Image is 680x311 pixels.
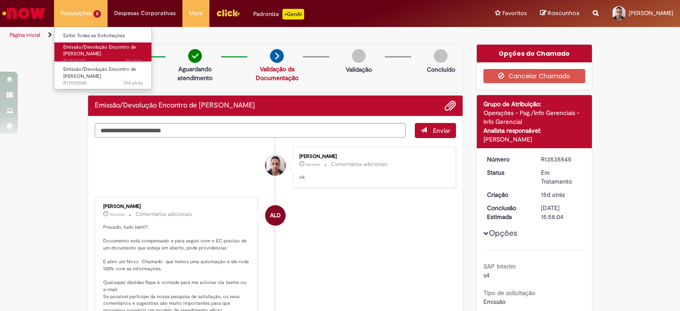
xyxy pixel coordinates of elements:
p: ok [299,174,447,181]
time: 15/09/2025 12:44:52 [124,80,143,86]
textarea: Digite sua mensagem aqui... [95,123,406,138]
b: Tipo de solicitação [483,289,535,297]
small: Comentários adicionais [135,211,192,218]
span: Despesas Corporativas [114,9,176,18]
p: Aguardando atendimento [174,65,216,82]
dt: Criação [480,190,535,199]
span: Enviar [433,127,450,134]
span: 15d atrás [124,80,143,86]
p: Validação [346,65,372,74]
img: img-circle-grey.png [434,49,448,63]
a: Validação da Documentação [256,65,298,82]
dt: Número [480,155,535,164]
dt: Status [480,168,535,177]
div: Opções do Chamado [477,45,592,62]
span: 15d atrás [541,191,565,199]
div: [PERSON_NAME] [299,154,447,159]
button: Adicionar anexos [444,100,456,111]
div: Analista responsável: [483,126,586,135]
div: [PERSON_NAME] [103,204,251,209]
div: Neilon Fernandes de Souza [265,155,286,176]
span: Emissão/Devolução Encontro de [PERSON_NAME] [63,66,136,80]
a: Aberto R13535545 : Emissão/Devolução Encontro de Contas Fornecedor [54,65,152,84]
img: click_logo_yellow_360x200.png [216,6,240,19]
span: s4 [483,271,490,279]
p: +GenAi [282,9,304,19]
a: Aberto R13571253 : Emissão/Devolução Encontro de Contas Fornecedor [54,42,152,61]
div: Em Tratamento [541,168,582,186]
div: Operações - Pag./Info Gerenciais - Info Gerencial [483,108,586,126]
p: Concluído [427,65,455,74]
time: 15/09/2025 12:44:51 [541,191,565,199]
h2: Emissão/Devolução Encontro de Contas Fornecedor Histórico de tíquete [95,102,255,110]
div: [DATE] 15:58:04 [541,203,582,221]
time: 26/09/2025 15:37:07 [125,58,143,64]
dt: Conclusão Estimada [480,203,535,221]
span: Favoritos [502,9,527,18]
a: Página inicial [10,31,40,38]
span: R13535545 [63,80,143,87]
span: More [189,9,203,18]
span: Rascunhos [548,9,580,17]
span: 4d atrás [125,58,143,64]
a: Exibir Todas as Solicitações [54,31,152,41]
img: check-circle-green.png [188,49,202,63]
div: Andressa Luiza Da Silva [265,205,286,226]
button: Cancelar Chamado [483,69,586,83]
span: 4d atrás [306,162,320,167]
small: Comentários adicionais [331,161,388,168]
b: SAP Interim [483,262,516,270]
ul: Trilhas de página [7,27,447,43]
div: R13535545 [541,155,582,164]
img: ServiceNow [1,4,46,22]
span: [PERSON_NAME] [629,9,673,17]
img: img-circle-grey.png [352,49,366,63]
a: Rascunhos [540,9,580,18]
span: R13571253 [63,58,143,65]
div: 15/09/2025 12:44:51 [541,190,582,199]
span: ALD [270,205,281,226]
span: 2 [93,10,101,18]
span: Emissão/Devolução Encontro de [PERSON_NAME] [63,44,136,58]
button: Enviar [415,123,456,138]
span: Requisições [61,9,92,18]
div: Padroniza [253,9,304,19]
span: 11d atrás [110,212,124,217]
div: Grupo de Atribuição: [483,100,586,108]
img: arrow-next.png [270,49,284,63]
time: 19/09/2025 09:16:14 [110,212,124,217]
span: Emissão [483,298,506,306]
time: 26/09/2025 14:14:18 [306,162,320,167]
ul: Requisições [54,27,152,89]
div: [PERSON_NAME] [483,135,586,144]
